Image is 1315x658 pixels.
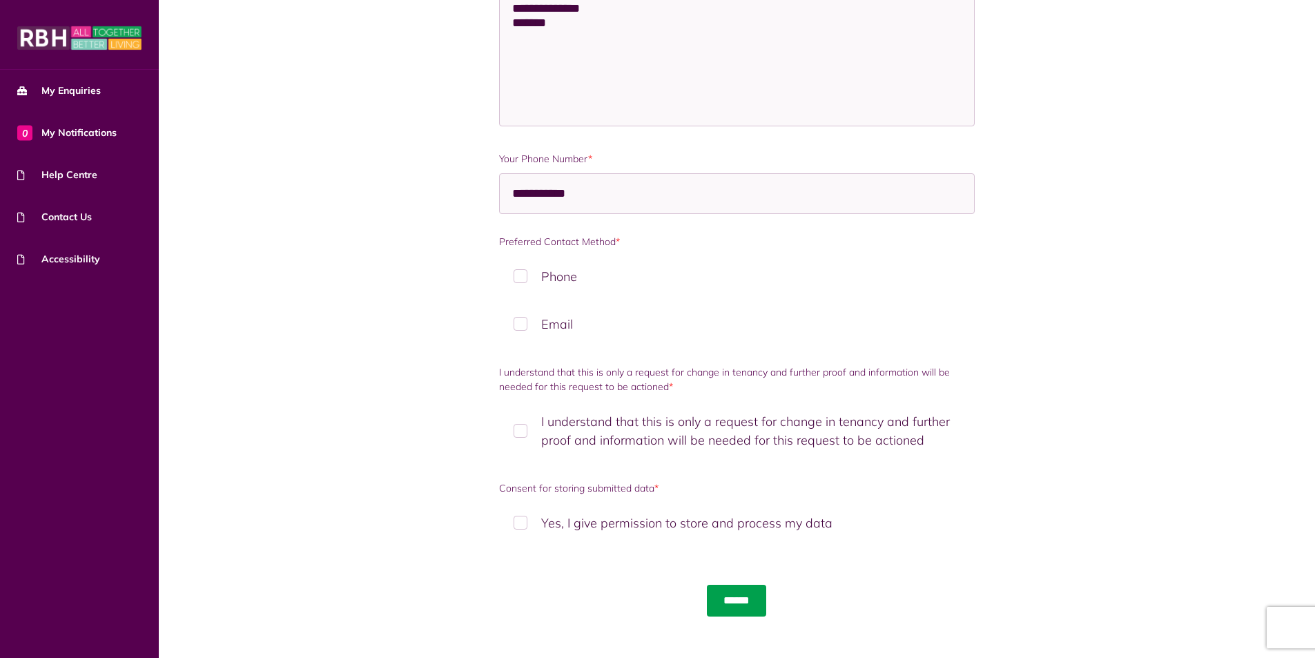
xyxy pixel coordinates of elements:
span: Contact Us [17,210,92,224]
label: Your Phone Number [499,152,975,166]
span: Help Centre [17,168,97,182]
label: Preferred Contact Method [499,235,975,249]
img: MyRBH [17,24,142,52]
span: Accessibility [17,252,100,267]
span: 0 [17,125,32,140]
label: I understand that this is only a request for change in tenancy and further proof and information ... [499,401,975,461]
label: Yes, I give permission to store and process my data [499,503,975,543]
label: Phone [499,256,975,297]
span: My Notifications [17,126,117,140]
span: My Enquiries [17,84,101,98]
label: Consent for storing submitted data [499,481,975,496]
label: I understand that this is only a request for change in tenancy and further proof and information ... [499,365,975,394]
label: Email [499,304,975,345]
